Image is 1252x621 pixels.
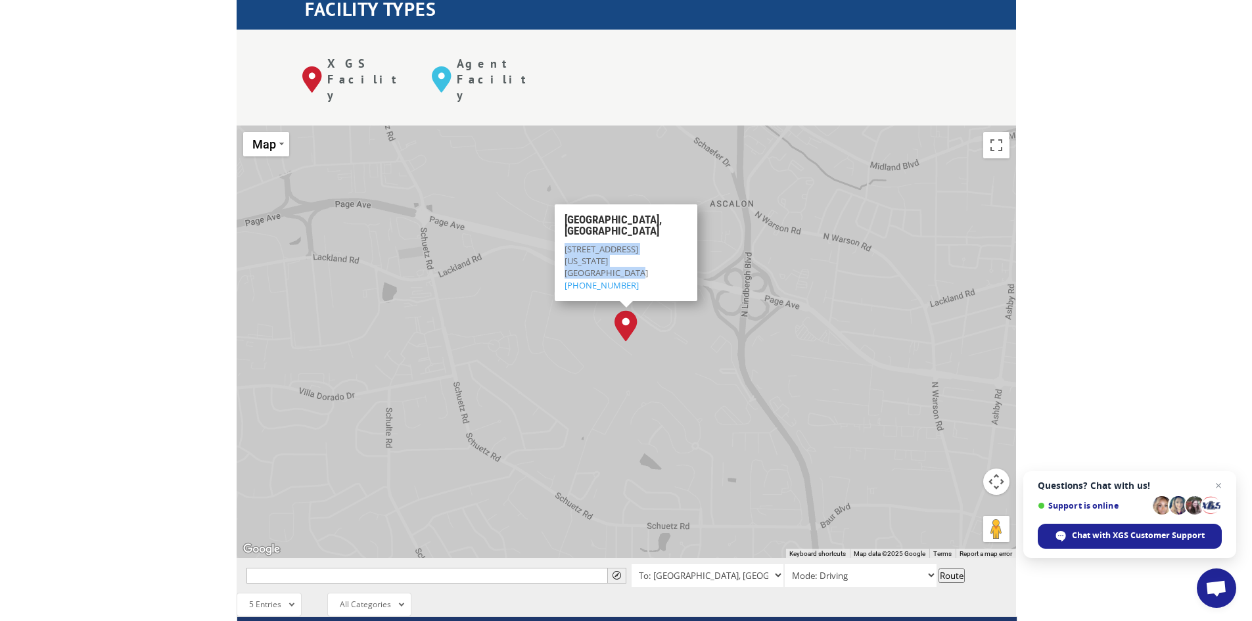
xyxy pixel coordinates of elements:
button: Map camera controls [983,469,1009,495]
span: Support is online [1038,501,1148,511]
span: Map data ©2025 Google [854,550,925,557]
span: All Categories [340,599,391,610]
span: Chat with XGS Customer Support [1072,530,1205,541]
span: [US_STATE][GEOGRAPHIC_DATA] [565,255,648,279]
span:  [613,571,621,580]
div: St. Louis, MO [614,310,638,342]
a: Report a map error [960,550,1012,557]
div: Open chat [1197,568,1236,608]
a: Open this area in Google Maps (opens a new window) [240,541,283,558]
div: Chat with XGS Customer Support [1038,524,1222,549]
span: 5 Entries [249,599,281,610]
span: Close chat [1211,478,1226,494]
span: Close [683,210,692,219]
button: Keyboard shortcuts [789,549,846,559]
button: Change map style [243,132,289,156]
img: Google [240,541,283,558]
span: Questions? Chat with us! [1038,480,1222,491]
span: [STREET_ADDRESS] [565,243,638,255]
a: Terms [933,550,952,557]
h3: [GEOGRAPHIC_DATA], [GEOGRAPHIC_DATA] [565,214,687,243]
span: Map [252,137,276,151]
button: Drag Pegman onto the map to open Street View [983,516,1009,542]
p: Agent Facility [457,56,542,103]
button:  [607,568,626,584]
button: Toggle fullscreen view [983,132,1009,158]
a: [PHONE_NUMBER] [565,279,639,290]
p: XGS Facility [327,56,412,103]
button: Route [939,568,965,583]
